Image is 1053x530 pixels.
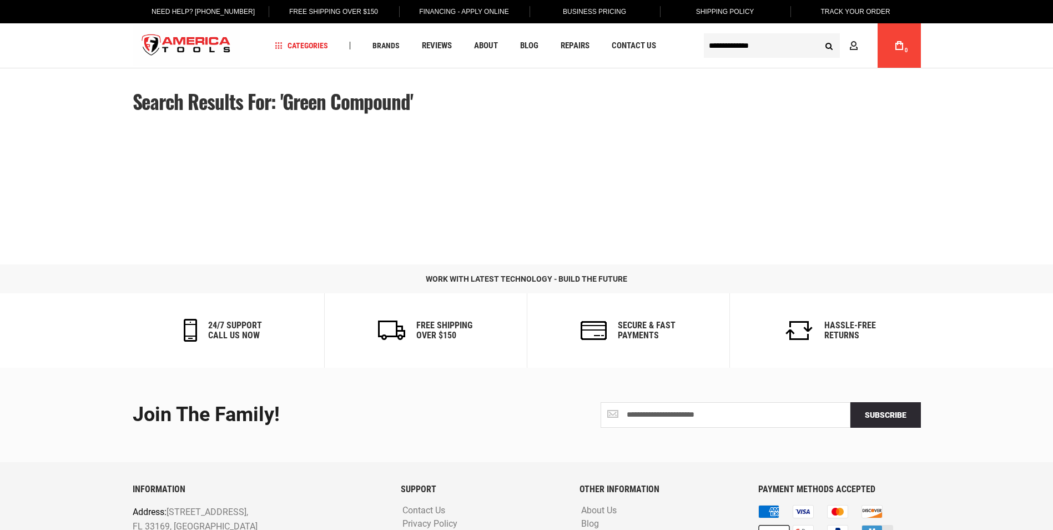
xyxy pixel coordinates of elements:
[275,42,328,49] span: Categories
[561,42,590,50] span: Repairs
[758,484,920,494] h6: PAYMENT METHODS ACCEPTED
[578,506,619,516] a: About Us
[850,402,921,428] button: Subscribe
[401,484,563,494] h6: SUPPORT
[469,38,503,53] a: About
[515,38,543,53] a: Blog
[133,25,240,67] img: America Tools
[612,42,656,50] span: Contact Us
[400,519,460,529] a: Privacy Policy
[474,42,498,50] span: About
[133,87,413,116] span: Search results for: 'green compound'
[578,519,602,529] a: Blog
[270,38,333,53] a: Categories
[133,484,384,494] h6: INFORMATION
[607,38,661,53] a: Contact Us
[133,25,240,67] a: store logo
[133,404,518,426] div: Join the Family!
[133,507,167,517] span: Address:
[208,321,262,340] h6: 24/7 support call us now
[417,38,457,53] a: Reviews
[372,42,400,49] span: Brands
[889,23,910,68] a: 0
[556,38,594,53] a: Repairs
[422,42,452,50] span: Reviews
[416,321,472,340] h6: Free Shipping Over $150
[696,8,754,16] span: Shipping Policy
[905,47,908,53] span: 0
[865,411,906,419] span: Subscribe
[819,35,840,56] button: Search
[824,321,876,340] h6: Hassle-Free Returns
[520,42,538,50] span: Blog
[367,38,405,53] a: Brands
[400,506,448,516] a: Contact Us
[580,484,742,494] h6: OTHER INFORMATION
[618,321,676,340] h6: secure & fast payments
